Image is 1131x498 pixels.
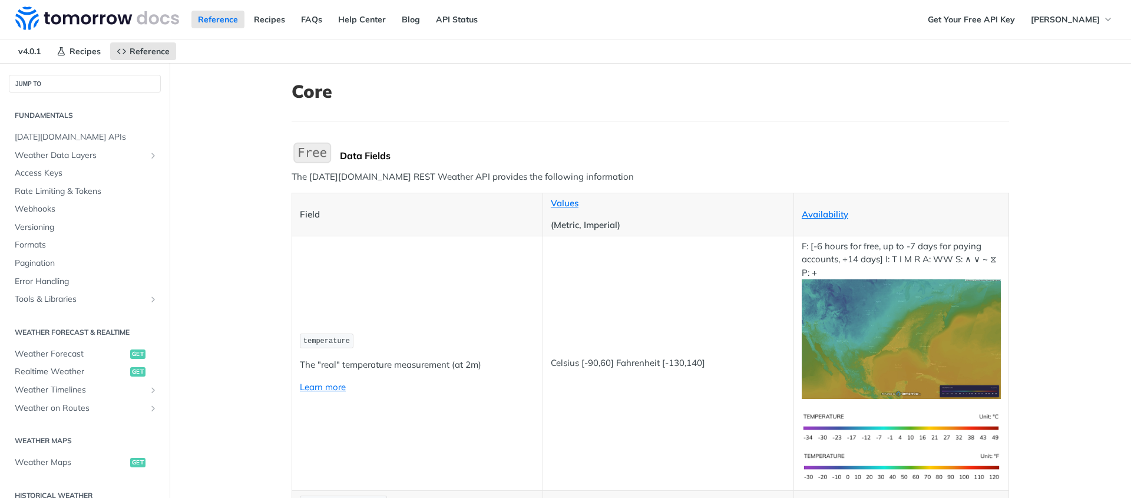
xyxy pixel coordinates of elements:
h1: Core [292,81,1009,102]
span: [DATE][DOMAIN_NAME] APIs [15,131,158,143]
a: Webhooks [9,200,161,218]
a: Access Keys [9,164,161,182]
h2: Weather Maps [9,436,161,446]
a: Weather Forecastget [9,345,161,363]
a: Pagination [9,255,161,272]
span: Weather Timelines [15,384,145,396]
a: Tools & LibrariesShow subpages for Tools & Libraries [9,291,161,308]
span: Versioning [15,222,158,233]
button: Show subpages for Weather Data Layers [148,151,158,160]
button: [PERSON_NAME] [1024,11,1119,28]
span: Reference [130,46,170,57]
span: v4.0.1 [12,42,47,60]
div: Data Fields [340,150,1009,161]
a: API Status [429,11,484,28]
span: Tools & Libraries [15,293,145,305]
h2: Fundamentals [9,110,161,121]
button: Show subpages for Weather on Routes [148,404,158,413]
p: The [DATE][DOMAIN_NAME] REST Weather API provides the following information [292,170,1009,184]
span: Pagination [15,258,158,269]
a: FAQs [295,11,329,28]
a: Formats [9,236,161,254]
a: Weather Mapsget [9,454,161,471]
button: Show subpages for Weather Timelines [148,385,158,395]
span: get [130,349,145,359]
span: Weather Maps [15,457,127,469]
a: Get Your Free API Key [921,11,1021,28]
a: Values [551,197,578,209]
a: Recipes [247,11,292,28]
span: Realtime Weather [15,366,127,378]
button: JUMP TO [9,75,161,93]
button: Show subpages for Tools & Libraries [148,295,158,304]
p: (Metric, Imperial) [551,219,786,232]
p: Celsius [-90,60] Fahrenheit [-130,140] [551,357,786,370]
a: Realtime Weatherget [9,363,161,381]
a: Rate Limiting & Tokens [9,183,161,200]
span: Weather Forecast [15,348,127,360]
p: F: [-6 hours for free, up to -7 days for paying accounts, +14 days] I: T I M R A: WW S: ∧ ∨ ~ ⧖ P: + [802,240,1001,399]
span: Error Handling [15,276,158,288]
span: Access Keys [15,167,158,179]
span: Rate Limiting & Tokens [15,186,158,197]
span: Webhooks [15,203,158,215]
span: Expand image [802,421,1001,432]
a: Reference [110,42,176,60]
a: Weather Data LayersShow subpages for Weather Data Layers [9,147,161,164]
h2: Weather Forecast & realtime [9,327,161,338]
a: [DATE][DOMAIN_NAME] APIs [9,128,161,146]
a: Learn more [300,381,346,393]
span: [PERSON_NAME] [1031,14,1100,25]
span: Weather on Routes [15,403,145,414]
img: Tomorrow.io Weather API Docs [15,6,179,30]
a: Error Handling [9,273,161,291]
span: Recipes [70,46,101,57]
code: temperature [300,334,353,348]
a: Weather on RoutesShow subpages for Weather on Routes [9,400,161,417]
span: Formats [15,239,158,251]
a: Reference [191,11,244,28]
span: Expand image [802,333,1001,344]
p: Field [300,208,535,222]
a: Blog [395,11,426,28]
a: Availability [802,209,848,220]
p: The "real" temperature measurement (at 2m) [300,358,535,372]
span: Expand image [802,460,1001,471]
span: Weather Data Layers [15,150,145,161]
a: Recipes [50,42,107,60]
a: Versioning [9,219,161,236]
span: get [130,458,145,467]
a: Help Center [332,11,392,28]
a: Weather TimelinesShow subpages for Weather Timelines [9,381,161,399]
span: get [130,367,145,377]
